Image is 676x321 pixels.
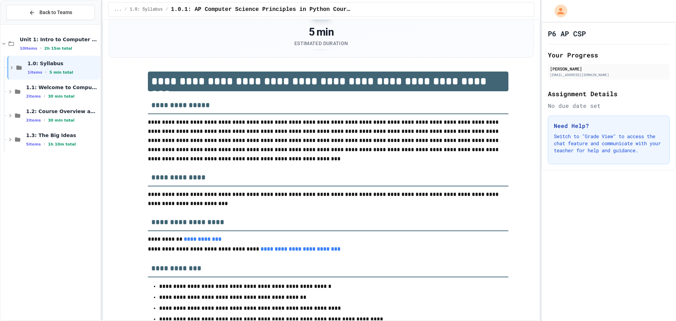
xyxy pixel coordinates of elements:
span: • [44,117,45,123]
span: / [124,7,127,12]
span: 2 items [26,94,41,99]
span: 1.0: Syllabus [27,60,99,67]
span: 5 items [26,142,41,147]
span: 10 items [20,46,37,51]
span: • [40,45,42,51]
div: [PERSON_NAME] [550,66,668,72]
span: • [44,141,45,147]
div: My Account [547,3,569,19]
span: 1.1: Welcome to Computer Science [26,84,99,91]
h3: Need Help? [554,122,664,130]
span: 30 min total [48,118,74,123]
span: / [165,7,168,12]
span: Back to Teams [39,9,72,16]
span: 1.0.1: AP Computer Science Principles in Python Course Syllabus [171,5,351,14]
h2: Assignment Details [548,89,670,99]
span: 2h 15m total [44,46,72,51]
span: Unit 1: Intro to Computer Science [20,36,99,43]
span: • [44,93,45,99]
span: ... [114,7,122,12]
span: 1 items [27,70,42,75]
span: 1.0: Syllabus [130,7,163,12]
span: • [45,69,46,75]
p: Switch to "Grade View" to access the chat feature and communicate with your teacher for help and ... [554,133,664,154]
div: No due date set [548,101,670,110]
span: 1.2: Course Overview and the AP Exam [26,108,99,115]
span: 1h 10m total [48,142,76,147]
span: 5 min total [49,70,73,75]
span: 30 min total [48,94,74,99]
div: 5 min [294,26,348,38]
span: 2 items [26,118,41,123]
div: [EMAIL_ADDRESS][DOMAIN_NAME] [550,72,668,78]
h1: P6 AP CSP [548,29,586,38]
div: Estimated Duration [294,40,348,47]
h2: Your Progress [548,50,670,60]
button: Back to Teams [6,5,95,20]
span: 1.3: The Big Ideas [26,132,99,138]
